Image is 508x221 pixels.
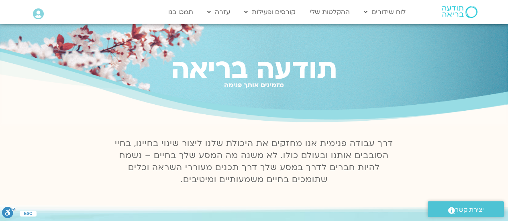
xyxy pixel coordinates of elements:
[360,4,410,20] a: לוח שידורים
[306,4,354,20] a: ההקלטות שלי
[110,138,398,186] p: דרך עבודה פנימית אנו מחזקים את היכולת שלנו ליצור שינוי בחיינו, בחיי הסובבים אותנו ובעולם כולו. לא...
[164,4,197,20] a: תמכו בנו
[442,6,477,18] img: תודעה בריאה
[240,4,300,20] a: קורסים ופעילות
[455,205,484,215] span: יצירת קשר
[203,4,234,20] a: עזרה
[428,201,504,217] a: יצירת קשר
